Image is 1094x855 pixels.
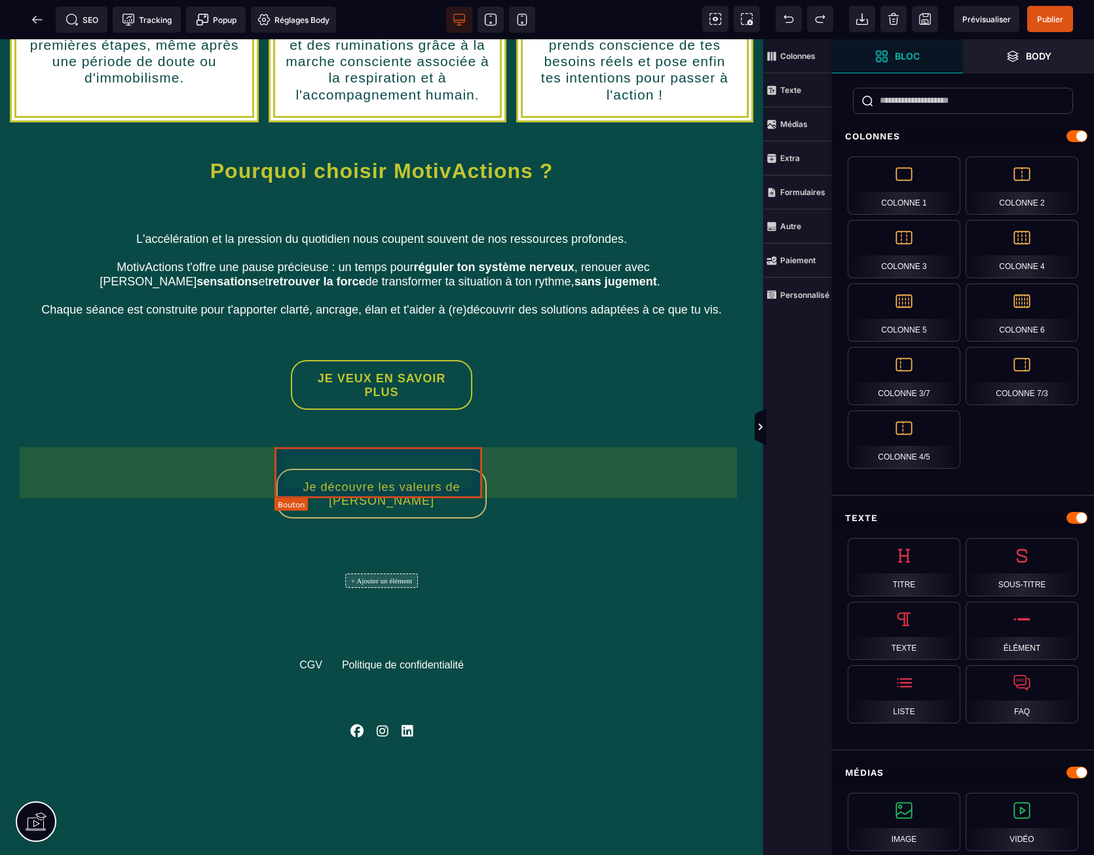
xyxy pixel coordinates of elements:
[763,39,832,73] span: Colonnes
[66,13,98,26] span: SEO
[895,51,920,61] strong: Bloc
[1037,14,1063,24] span: Publier
[832,39,963,73] span: Ouvrir les blocs
[186,7,246,33] span: Créer une alerte modale
[780,85,801,95] strong: Texte
[966,665,1078,723] div: FAQ
[780,255,816,265] strong: Paiement
[966,538,1078,596] div: Sous-titre
[196,13,236,26] span: Popup
[880,6,907,32] span: Nettoyage
[113,7,181,33] span: Code de suivi
[24,7,50,33] span: Retour
[122,13,172,26] span: Tracking
[763,73,832,107] span: Texte
[780,290,829,300] strong: Personnalisé
[268,236,365,249] b: retrouver la force
[763,107,832,141] span: Médias
[807,6,833,32] span: Rétablir
[509,7,535,33] span: Voir mobile
[197,236,258,249] b: sensations
[299,620,322,659] div: CGV
[966,347,1078,405] div: Colonne 7/3
[848,410,960,469] div: Colonne 4/5
[1026,51,1051,61] strong: Body
[56,7,107,33] span: Métadata SEO
[780,119,808,129] strong: Médias
[257,13,330,26] span: Réglages Body
[832,761,1094,785] div: Médias
[848,602,960,660] div: Texte
[912,6,938,32] span: Enregistrer
[966,793,1078,851] div: Vidéo
[702,6,728,32] span: Voir les composants
[575,236,657,249] b: sans jugement
[763,175,832,209] span: Formulaires
[962,14,1011,24] span: Prévisualiser
[832,124,1094,149] div: Colonnes
[954,6,1019,32] span: Aperçu
[966,220,1078,278] div: Colonne 4
[780,51,816,61] strong: Colonnes
[763,278,832,312] span: Personnalisé
[776,6,802,32] span: Défaire
[763,141,832,175] span: Extra
[478,7,504,33] span: Voir tablette
[342,620,464,659] div: Politique de confidentialité
[848,665,960,723] div: Liste
[848,347,960,405] div: Colonne 3/7
[832,408,845,447] span: Afficher les vues
[848,793,960,851] div: Image
[963,39,1094,73] span: Ouvrir les calques
[848,538,960,596] div: Titre
[41,193,721,277] span: L'accélération et la pression du quotidien nous coupent souvent de nos ressources profondes. Moti...
[848,283,960,342] div: Colonne 5
[780,221,801,231] strong: Autre
[848,156,960,215] div: Colonne 1
[780,187,825,197] strong: Formulaires
[780,153,800,163] strong: Extra
[849,6,875,32] span: Importer
[966,602,1078,660] div: Élément
[848,220,960,278] div: Colonne 3
[966,283,1078,342] div: Colonne 6
[763,209,832,244] span: Autre
[1027,6,1073,32] span: Enregistrer le contenu
[966,156,1078,215] div: Colonne 2
[414,221,575,234] b: réguler ton système nerveux
[763,244,832,278] span: Paiement
[832,506,1094,530] div: Texte
[20,113,744,151] h1: Pourquoi choisir MotivActions ?
[276,429,486,479] button: Je découvre les valeurs de [PERSON_NAME]
[291,321,472,371] button: JE VEUX EN SAVOIR PLUS
[251,7,336,33] span: Favicon
[734,6,760,32] span: Capture d'écran
[446,7,472,33] span: Voir bureau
